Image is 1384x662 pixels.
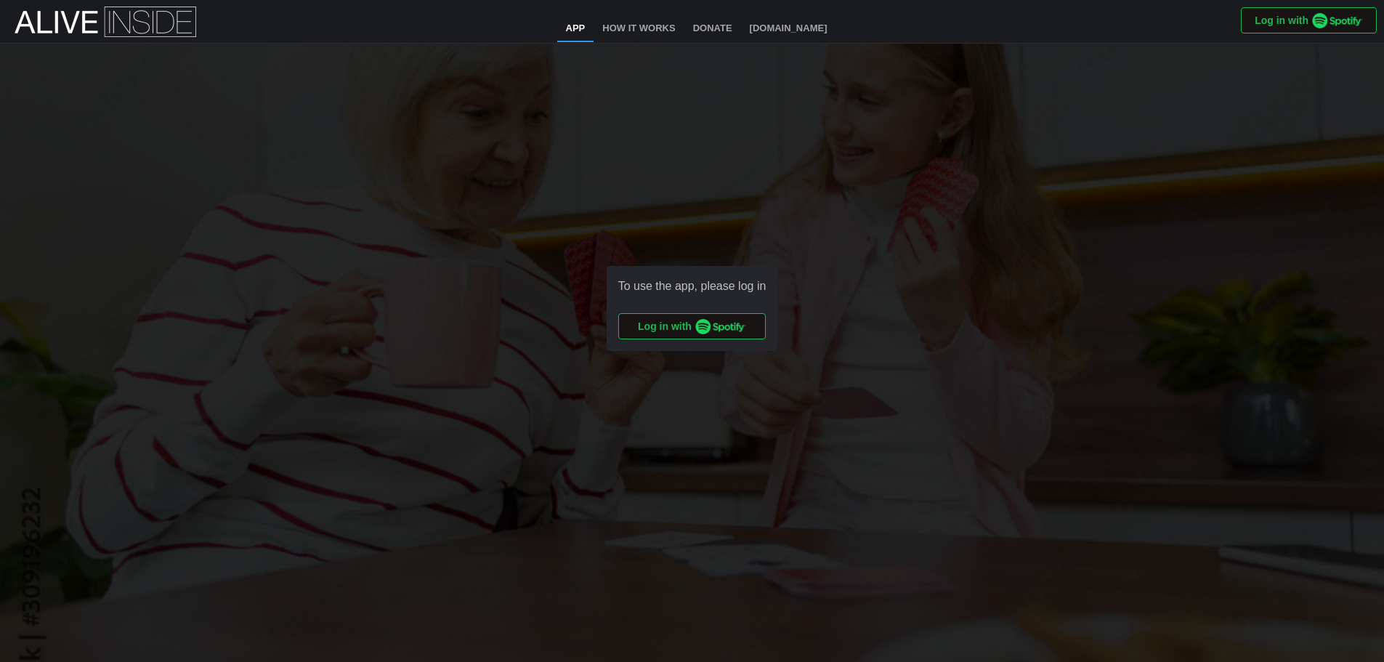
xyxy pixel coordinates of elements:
[1255,8,1363,33] span: Log in with
[15,7,196,37] img: Alive Inside Logo
[695,319,746,334] img: Spotify_Logo_RGB_Green.9ff49e53.png
[618,278,766,296] div: To use the app, please log in
[741,16,836,42] a: [DOMAIN_NAME]
[594,16,684,42] a: How It Works
[1241,7,1377,33] button: Log in with
[1312,13,1363,28] img: Spotify_Logo_RGB_Green.9ff49e53.png
[618,313,766,339] button: Log in with
[557,16,594,42] a: App
[638,314,746,339] span: Log in with
[684,16,741,42] a: Donate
